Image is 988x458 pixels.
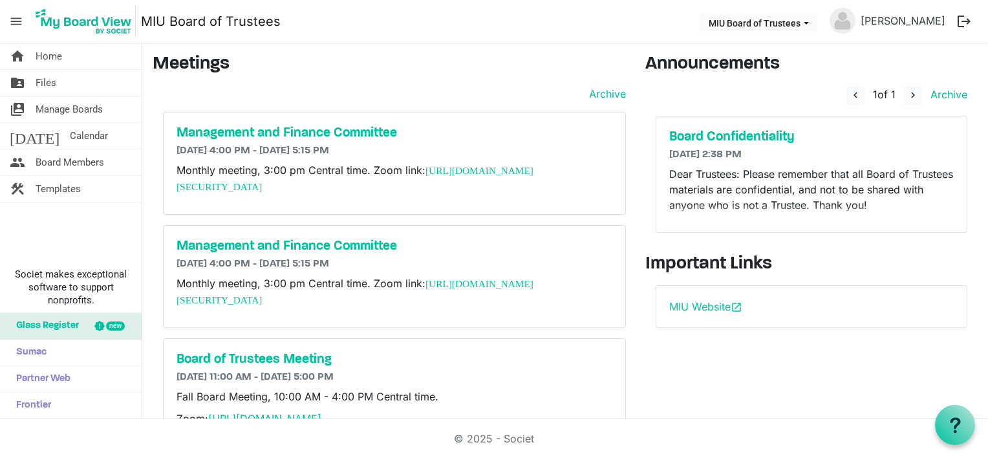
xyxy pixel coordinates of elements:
[36,149,104,175] span: Board Members
[177,239,612,254] a: Management and Finance Committee
[36,43,62,69] span: Home
[177,352,612,367] a: Board of Trustees Meeting
[177,258,612,270] h6: [DATE] 4:00 PM - [DATE] 5:15 PM
[106,322,125,331] div: new
[177,162,612,195] p: Monthly meeting, 3:00 pm Central time. Zoom link:
[32,5,136,38] img: My Board View Logo
[925,88,967,101] a: Archive
[669,149,742,160] span: [DATE] 2:38 PM
[584,86,626,102] a: Archive
[10,366,70,392] span: Partner Web
[907,89,919,101] span: navigate_next
[669,300,742,313] a: MIU Websiteopen_in_new
[669,166,954,213] p: Dear Trustees: Please remember that all Board of Trustees materials are confidential, and not to ...
[700,14,817,32] button: MIU Board of Trustees dropdownbutton
[10,70,25,96] span: folder_shared
[153,54,626,76] h3: Meetings
[873,88,877,101] span: 1
[846,86,865,105] button: navigate_before
[10,176,25,202] span: construction
[177,165,533,192] a: [URL][DOMAIN_NAME][SECURITY_DATA]
[177,276,612,308] p: Monthly meeting, 3:00 pm Central time. Zoom link:
[177,145,612,157] h6: [DATE] 4:00 PM - [DATE] 5:15 PM
[10,340,47,365] span: Sumac
[10,96,25,122] span: switch_account
[177,411,612,426] p: Zoom:
[731,301,742,313] span: open_in_new
[669,129,954,145] a: Board Confidentiality
[36,70,56,96] span: Files
[177,389,612,404] p: Fall Board Meeting, 10:00 AM - 4:00 PM Central time.
[141,8,281,34] a: MIU Board of Trustees
[10,43,25,69] span: home
[208,412,321,425] a: [URL][DOMAIN_NAME]
[10,393,51,419] span: Frontier
[6,268,136,307] span: Societ makes exceptional software to support nonprofits.
[454,432,534,445] a: © 2025 - Societ
[10,123,59,149] span: [DATE]
[177,125,612,141] a: Management and Finance Committee
[830,8,855,34] img: no-profile-picture.svg
[70,123,108,149] span: Calendar
[645,254,978,276] h3: Important Links
[950,8,978,35] button: logout
[10,149,25,175] span: people
[855,8,950,34] a: [PERSON_NAME]
[32,5,141,38] a: My Board View Logo
[36,96,103,122] span: Manage Boards
[873,88,896,101] span: of 1
[36,176,81,202] span: Templates
[10,313,79,339] span: Glass Register
[645,54,978,76] h3: Announcements
[177,278,533,305] a: [URL][DOMAIN_NAME][SECURITY_DATA]
[904,86,922,105] button: navigate_next
[177,371,612,384] h6: [DATE] 11:00 AM - [DATE] 5:00 PM
[850,89,861,101] span: navigate_before
[4,9,28,34] span: menu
